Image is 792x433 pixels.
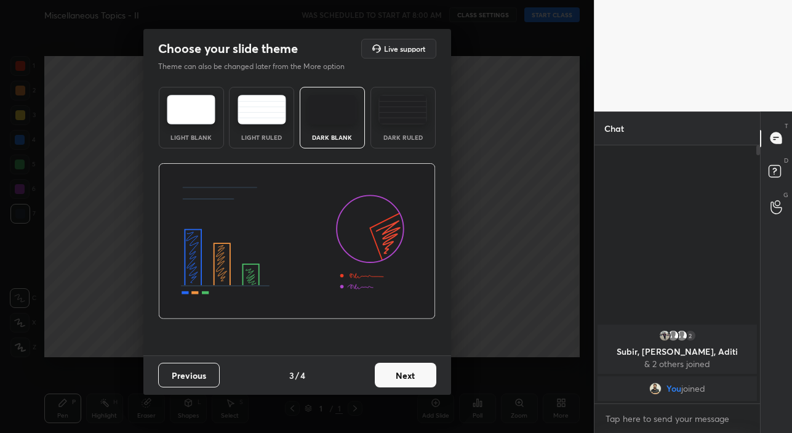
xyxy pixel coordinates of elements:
[300,369,305,382] h4: 4
[681,384,705,394] span: joined
[684,330,697,342] div: 2
[237,134,286,140] div: Light Ruled
[375,363,436,387] button: Next
[594,112,634,145] p: Chat
[167,95,215,124] img: lightTheme.e5ed3b09.svg
[158,61,358,72] p: Theme can also be changed later from the More option
[378,95,427,124] img: darkRuledTheme.de295e13.svg
[594,322,760,403] div: grid
[605,347,750,357] p: Subir, [PERSON_NAME], Aditi
[158,41,298,57] h2: Choose your slide theme
[649,382,662,395] img: d9cff753008c4d4b94e8f9a48afdbfb4.jpg
[384,45,425,52] h5: Live support
[676,330,688,342] img: default.png
[158,363,220,387] button: Previous
[167,134,216,140] div: Light Blank
[308,134,357,140] div: Dark Blank
[238,95,286,124] img: lightRuledTheme.5fabf969.svg
[308,95,356,124] img: darkTheme.f0cc69e5.svg
[667,330,679,342] img: default.png
[289,369,294,382] h4: 3
[784,156,788,165] p: D
[785,121,788,131] p: T
[158,163,436,320] img: darkThemeBanner.d06ce4a2.svg
[783,190,788,200] p: G
[605,359,750,369] p: & 2 others joined
[666,384,681,394] span: You
[295,369,299,382] h4: /
[658,330,671,342] img: 8c15b6ba165149b1a1bb223513bb54ee.jpg
[378,134,428,140] div: Dark Ruled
